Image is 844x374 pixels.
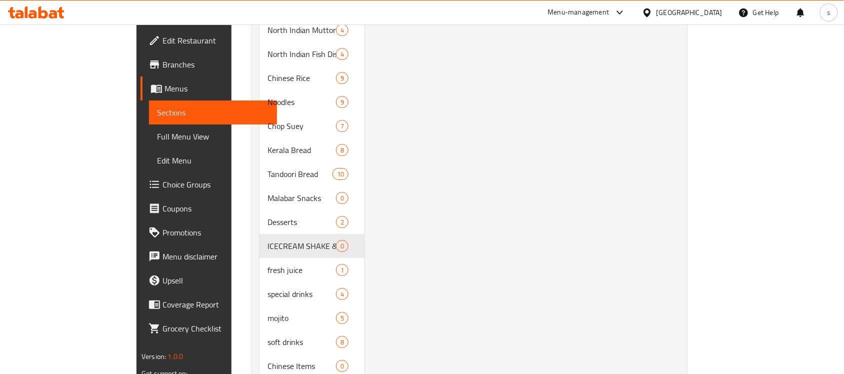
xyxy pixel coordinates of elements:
[336,240,348,252] div: items
[336,216,348,228] div: items
[149,124,277,148] a: Full Menu View
[267,72,336,84] span: Chinese Rice
[336,265,348,275] span: 1
[259,186,364,210] div: Malabar Snacks0
[336,145,348,155] span: 8
[336,72,348,84] div: items
[162,178,269,190] span: Choice Groups
[336,336,348,348] div: items
[162,58,269,70] span: Branches
[140,316,277,340] a: Grocery Checklist
[336,49,348,59] span: 4
[336,73,348,83] span: 9
[157,130,269,142] span: Full Menu View
[336,337,348,347] span: 8
[162,202,269,214] span: Coupons
[336,25,348,35] span: 4
[267,48,336,60] span: North Indian Fish Dishes
[267,336,336,348] span: soft drinks
[267,288,336,300] span: special drinks
[140,172,277,196] a: Choice Groups
[162,250,269,262] span: Menu disclaimer
[336,120,348,132] div: items
[259,282,364,306] div: special drinks4
[336,144,348,156] div: items
[140,28,277,52] a: Edit Restaurant
[267,360,336,372] span: Chinese Items
[259,258,364,282] div: fresh juice1
[336,361,348,371] span: 0
[336,193,348,203] span: 0
[259,306,364,330] div: mojito5
[336,48,348,60] div: items
[162,322,269,334] span: Grocery Checklist
[259,66,364,90] div: Chinese Rice9
[267,240,336,252] span: ICECREAM SHAKE & MILK SHAKE
[336,24,348,36] div: items
[259,90,364,114] div: Noodles9
[336,360,348,372] div: items
[267,264,336,276] span: fresh juice
[162,298,269,310] span: Coverage Report
[167,350,183,363] span: 1.0.0
[656,7,722,18] div: [GEOGRAPHIC_DATA]
[336,312,348,324] div: items
[149,100,277,124] a: Sections
[140,268,277,292] a: Upsell
[336,313,348,323] span: 5
[267,168,332,180] span: Tandoori Bread
[267,96,336,108] span: Noodles
[548,6,609,18] div: Menu-management
[336,192,348,204] div: items
[259,162,364,186] div: Tandoori Bread10
[332,168,348,180] div: items
[140,292,277,316] a: Coverage Report
[333,169,348,179] span: 10
[336,97,348,107] span: 9
[140,196,277,220] a: Coupons
[336,121,348,131] span: 7
[267,312,336,324] span: mojito
[259,330,364,354] div: soft drinks8
[827,7,830,18] span: s
[336,288,348,300] div: items
[259,18,364,42] div: North Indian Mutton Dishes4
[336,96,348,108] div: items
[140,244,277,268] a: Menu disclaimer
[141,350,166,363] span: Version:
[162,274,269,286] span: Upsell
[259,210,364,234] div: Desserts2
[140,52,277,76] a: Branches
[162,34,269,46] span: Edit Restaurant
[336,289,348,299] span: 4
[164,82,269,94] span: Menus
[267,192,336,204] span: Malabar Snacks
[267,24,336,36] span: North Indian Mutton Dishes
[259,114,364,138] div: Chop Suey7
[267,120,336,132] span: Chop Suey
[162,226,269,238] span: Promotions
[267,144,336,156] span: Kerala Bread
[336,241,348,251] span: 0
[336,217,348,227] span: 2
[157,154,269,166] span: Edit Menu
[267,216,336,228] span: Desserts
[259,42,364,66] div: North Indian Fish Dishes4
[157,106,269,118] span: Sections
[259,234,364,258] div: ICECREAM SHAKE & MILK SHAKE0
